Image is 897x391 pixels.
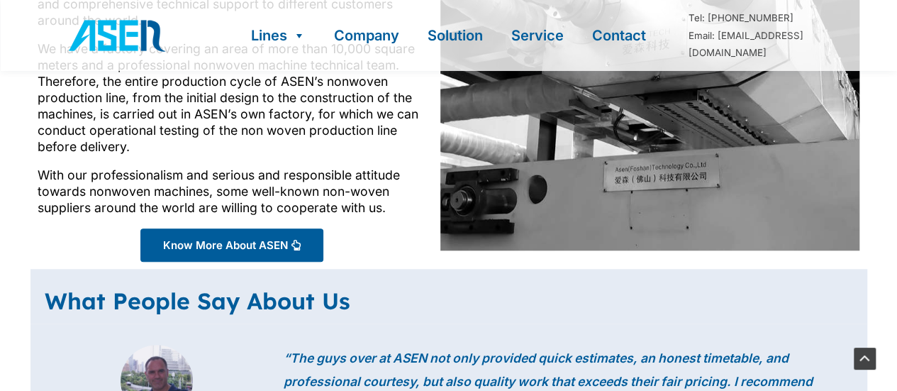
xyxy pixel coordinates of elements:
[163,240,288,250] span: Know More About ASEN
[38,167,426,216] p: With our professionalism and serious and responsible attitude towards nonwoven machines, some wel...
[689,12,793,23] a: Tel: [PHONE_NUMBER]
[45,287,867,316] h3: What People Say About Us
[65,27,169,41] a: ASEN Nonwoven Machinery
[689,30,803,59] a: Email: [EMAIL_ADDRESS][DOMAIN_NAME]
[140,228,323,262] a: Know More About ASEN
[38,41,426,155] p: We have a factory covering an area of more than 10,000 square meters and a professional nonwoven ...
